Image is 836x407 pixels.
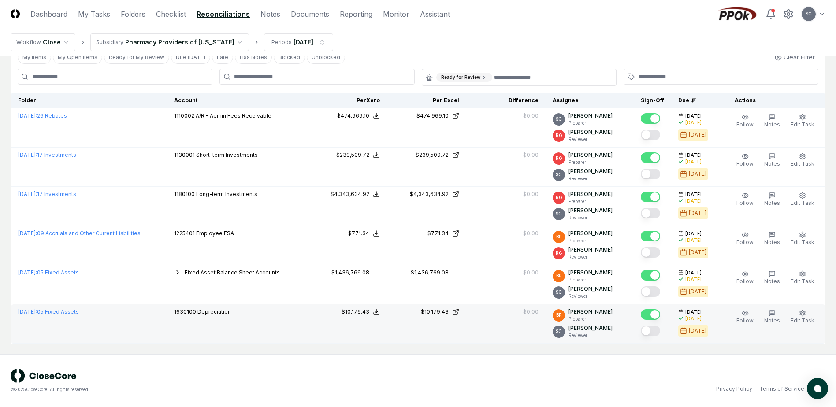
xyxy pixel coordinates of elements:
span: [DATE] [685,230,702,237]
span: 1110002 [174,112,194,119]
p: Preparer [568,198,613,205]
button: Follow [735,190,755,209]
div: Ready for Review [436,73,492,82]
span: Follow [736,160,754,167]
span: BR [556,312,562,318]
a: [DATE]:05 Fixed Assets [18,269,79,276]
a: Notes [260,9,280,19]
span: Follow [736,121,754,128]
div: $474,969.10 [337,112,369,120]
p: Preparer [568,159,613,166]
p: Reviewer [568,254,613,260]
button: Mark complete [641,169,660,179]
div: [DATE] [689,131,706,139]
p: Preparer [568,316,613,322]
span: Edit Task [791,121,814,128]
div: $0.00 [523,229,539,237]
button: Due Today [171,51,210,64]
div: [DATE] [685,159,702,165]
div: [DATE] [689,327,706,335]
span: [DATE] [685,270,702,276]
span: RG [556,155,562,162]
span: Edit Task [791,160,814,167]
img: PPOk logo [716,7,758,21]
p: [PERSON_NAME] [568,207,613,215]
div: Subsidiary [96,38,123,46]
div: Account [174,96,301,104]
div: [DATE] [689,209,706,217]
span: Edit Task [791,239,814,245]
span: Follow [736,200,754,206]
button: Notes [762,151,782,170]
a: [DATE]:09 Accruals and Other Current Liabilities [18,230,141,237]
span: [DATE] [685,309,702,315]
a: $239,509.72 [394,151,459,159]
div: $0.00 [523,269,539,277]
div: $239,509.72 [416,151,449,159]
button: Edit Task [789,112,816,130]
div: $0.00 [523,190,539,198]
a: Checklist [156,9,186,19]
div: [DATE] [689,248,706,256]
div: [DATE] [685,276,702,283]
button: Follow [735,269,755,287]
span: [DATE] [685,152,702,159]
button: Ready for My Review [104,51,169,64]
p: [PERSON_NAME] [568,151,613,159]
a: Privacy Policy [716,385,752,393]
button: SC [801,6,817,22]
button: Mark complete [641,231,660,241]
span: SC [556,328,562,335]
a: [DATE]:17 Investments [18,152,76,158]
span: Edit Task [791,317,814,324]
button: Follow [735,151,755,170]
span: Notes [764,239,780,245]
a: Folders [121,9,145,19]
button: My Items [18,51,51,64]
img: Logo [11,9,20,18]
button: Mark complete [641,113,660,124]
span: Follow [736,317,754,324]
a: Assistant [420,9,450,19]
span: Edit Task [791,278,814,285]
button: Notes [762,112,782,130]
p: [PERSON_NAME] [568,269,613,277]
div: $1,436,769.08 [411,269,449,277]
a: [DATE]:05 Fixed Assets [18,308,79,315]
a: Reporting [340,9,372,19]
div: $239,509.72 [336,151,369,159]
th: Per Excel [387,93,466,108]
button: $4,343,634.92 [331,190,380,198]
span: SC [556,116,562,122]
div: Actions [728,96,818,104]
button: Late [212,51,233,64]
button: Edit Task [789,269,816,287]
span: [DATE] : [18,191,37,197]
button: $239,509.72 [336,151,380,159]
button: Mark complete [641,152,660,163]
button: Notes [762,308,782,326]
button: Has Notes [235,51,272,64]
button: Follow [735,112,755,130]
span: Long-term Investments [196,191,257,197]
div: $474,969.10 [416,112,449,120]
span: Fixed Asset Balance Sheet Accounts [185,269,280,276]
button: Edit Task [789,229,816,248]
button: Edit Task [789,151,816,170]
p: [PERSON_NAME] [568,128,613,136]
p: [PERSON_NAME] [568,324,613,332]
button: Mark complete [641,309,660,320]
span: Follow [736,239,754,245]
span: Employee FSA [196,230,234,237]
span: [DATE] : [18,308,37,315]
button: $474,969.10 [337,112,380,120]
button: $771.34 [348,229,380,237]
div: [DATE] [685,198,702,204]
a: Dashboard [30,9,67,19]
span: SC [556,289,562,296]
img: logo [11,369,77,383]
div: Due [678,96,713,104]
div: © 2025 CloseCore. All rights reserved. [11,386,418,393]
span: Notes [764,160,780,167]
span: SC [556,171,562,178]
